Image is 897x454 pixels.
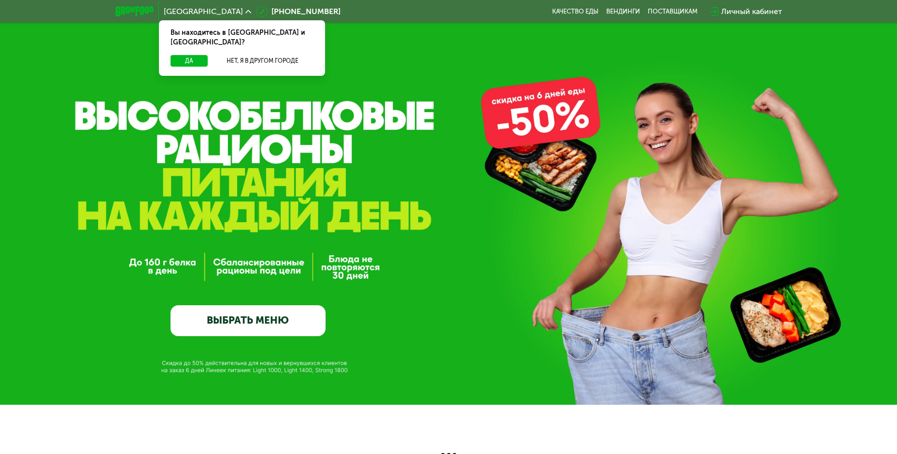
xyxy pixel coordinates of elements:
div: Вы находитесь в [GEOGRAPHIC_DATA] и [GEOGRAPHIC_DATA]? [159,20,325,55]
div: поставщикам [648,8,698,15]
div: Личный кабинет [721,6,782,17]
button: Да [171,55,208,67]
span: [GEOGRAPHIC_DATA] [164,8,243,15]
a: Качество еды [552,8,598,15]
button: Нет, я в другом городе [212,55,313,67]
a: Вендинги [606,8,640,15]
a: [PHONE_NUMBER] [256,6,341,17]
a: ВЫБРАТЬ МЕНЮ [171,305,326,336]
